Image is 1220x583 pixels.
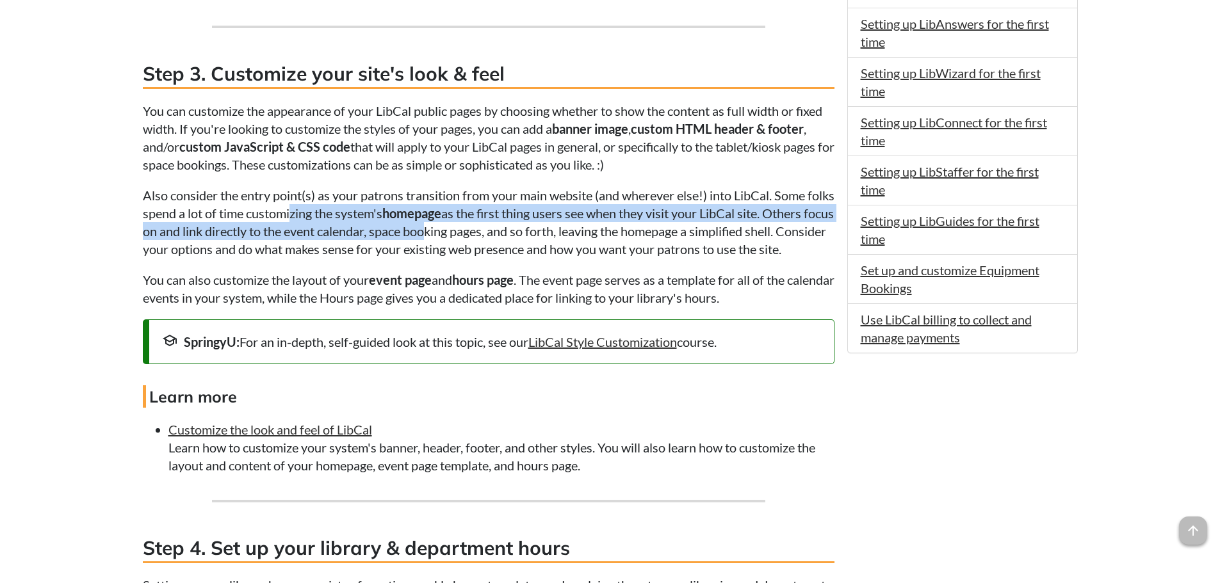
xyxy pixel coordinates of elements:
[143,102,834,173] p: You can customize the appearance of your LibCal public pages by choosing whether to show the cont...
[1179,518,1207,533] a: arrow_upward
[143,271,834,307] p: You can also customize the layout of your and . The event page serves as a template for all of th...
[861,65,1041,99] a: Setting up LibWizard for the first time
[143,60,834,89] h3: Step 3. Customize your site's look & feel
[1179,516,1207,545] span: arrow_upward
[168,420,834,474] li: Learn how to customize your system's banner, header, footer, and other styles. You will also lear...
[143,534,834,563] h3: Step 4. Set up your library & department hours
[184,334,240,349] strong: SpringyU:
[861,213,1039,246] a: Setting up LibGuides for the first time
[631,121,804,136] strong: custom HTML header & footer
[528,334,677,349] a: LibCal Style Customization
[162,333,177,348] span: school
[369,272,432,287] strong: event page
[382,205,441,221] strong: homepage
[143,385,834,408] h4: Learn more
[168,422,372,437] a: Customize the look and feel of LibCal
[452,272,514,287] strong: hours page
[861,115,1047,148] a: Setting up LibConnect for the first time
[143,186,834,258] p: Also consider the entry point(s) as your patrons transition from your main website (and wherever ...
[861,16,1049,49] a: Setting up LibAnswers for the first time
[861,312,1032,345] a: Use LibCal billing to collect and manage payments
[179,139,350,154] strong: custom JavaScript & CSS code
[861,164,1039,197] a: Setting up LibStaffer for the first time
[861,262,1039,296] a: Set up and customize Equipment Bookings
[552,121,628,136] strong: banner image
[162,333,821,351] div: For an in-depth, self-guided look at this topic, see our course.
